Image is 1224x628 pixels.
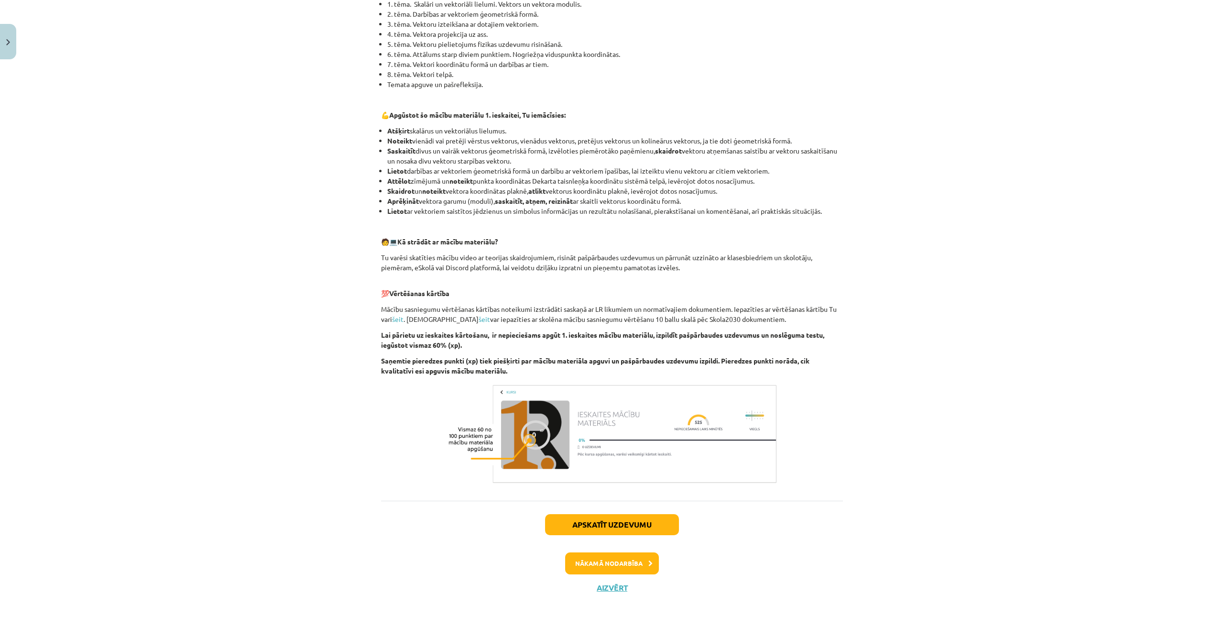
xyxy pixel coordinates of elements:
b: Kā strādāt ar mācību materiālu? [397,237,498,246]
b: Atšķirt [387,126,410,135]
img: icon-close-lesson-0947bae3869378f0d4975bcd49f059093ad1ed9edebbc8119c70593378902aed.svg [6,39,10,45]
b: atlikt [528,187,546,195]
li: vektora garumu (moduli), ar skaitli vektorus koordinātu formā. [387,196,843,206]
button: Apskatīt uzdevumu [545,514,679,535]
strong: Saņemtie pieredzes punkti (xp) tiek piešķirti par mācību materiāla apguvi un pašpārbaudes uzdevum... [381,356,809,375]
li: Temata apguve un pašrefleksija. [387,79,843,89]
strong: Lai pārietu uz ieskaites kārtošanu, ir nepieciešams apgūt 1. ieskaites mācību materiālu, izpildīt... [381,331,824,349]
b: Skaidrot [387,187,415,195]
li: 2. tēma. Darbības ar vektoriem ģeometriskā formā. [387,9,843,19]
button: Aizvērt [594,583,630,593]
li: ar vektoriem saistītos jēdzienus un simbolus informācijas un rezultātu nolasīšanai, pierakstīšana... [387,206,843,216]
p: Tu varēsi skatīties mācību video ar teorijas skaidrojumiem, risināt pašpārbaudes uzdevumus un pār... [381,253,843,273]
p: 💪 [381,110,843,120]
li: 6. tēma. Attālums starp diviem punktiem. Nogriežņa viduspunkta koordinātas. [387,49,843,59]
b: Noteikt [387,136,412,145]
p: Mācību sasniegumu vērtēšanas kārtības noteikumi izstrādāti saskaņā ar LR likumiem un normatīvajie... [381,304,843,324]
a: šeit [392,315,404,323]
b: noteikt [449,176,473,185]
li: 8. tēma. Vektori telpā. [387,69,843,79]
li: 7. tēma. Vektori koordinātu formā un darbības ar tiem. [387,59,843,69]
b: Aprēķināt [387,197,419,205]
b: Lietot [387,207,407,215]
li: darbības ar vektoriem ģeometriskā formā un darbību ar vektoriem īpašības, lai izteiktu vienu vekt... [387,166,843,176]
p: 💯 [381,278,843,298]
b: Vērtēšanas kārtība [389,289,449,297]
b: noteikt [422,187,446,195]
li: skalārus un vektoriālus lielumus. [387,126,843,136]
li: divus un vairāk vektorus ģeometriskā formā, izvēloties piemērotāko paņēmienu, vektoru atņemšanas ... [387,146,843,166]
b: saskaitīt, atņem, reizināt [495,197,573,205]
p: 🧑 💻 [381,237,843,247]
a: šeit [479,315,490,323]
li: vienādi vai pretēji vērstus vektorus, vienādus vektorus, pretējus vektorus un kolineārus vektorus... [387,136,843,146]
b: Lietot [387,166,407,175]
li: 3. tēma. Vektoru izteikšana ar dotajiem vektoriem. [387,19,843,29]
b: Attēlot [387,176,411,185]
li: zīmējumā un punkta koordinātas Dekarta taisnleņķa koordinātu sistēmā telpā, ievērojot dotos nosac... [387,176,843,186]
li: un vektora koordinātas plaknē, vektorus koordinātu plaknē, ievērojot dotos nosacījumus. [387,186,843,196]
li: 5. tēma. Vektoru pielietojums fizikas uzdevumu risināšanā. [387,39,843,49]
b: skaidrot [655,146,682,155]
b: Saskaitīt [387,146,415,155]
b: Apgūstot šo mācību materiālu 1. ieskaitei, Tu iemācīsies: [389,110,566,119]
button: Nākamā nodarbība [565,552,659,574]
li: 4. tēma. Vektora projekcija uz ass. [387,29,843,39]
